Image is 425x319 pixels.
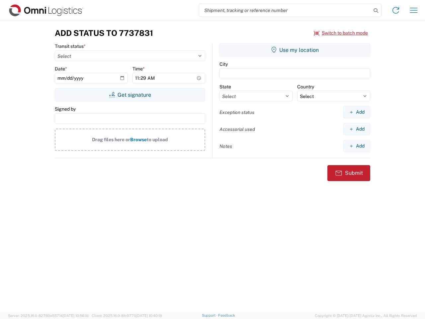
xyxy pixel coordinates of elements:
[343,106,370,118] button: Add
[314,28,368,39] button: Switch to batch mode
[343,140,370,152] button: Add
[136,314,162,318] span: [DATE] 10:40:19
[55,28,153,38] h3: Add Status to 7737831
[315,313,417,319] span: Copyright © [DATE]-[DATE] Agistix Inc., All Rights Reserved
[92,314,162,318] span: Client: 2025.16.0-8fc0770
[55,43,86,49] label: Transit status
[219,109,254,115] label: Exception status
[55,88,205,101] button: Get signature
[8,314,89,318] span: Server: 2025.16.0-82789e55714
[219,43,370,56] button: Use my location
[343,123,370,135] button: Add
[132,66,145,72] label: Time
[199,4,371,17] input: Shipment, tracking or reference number
[55,106,76,112] label: Signed by
[202,313,218,317] a: Support
[219,61,228,67] label: City
[219,84,231,90] label: State
[327,165,370,181] button: Submit
[218,313,235,317] a: Feedback
[92,137,130,142] span: Drag files here or
[147,137,168,142] span: to upload
[130,137,147,142] span: Browse
[219,126,255,132] label: Accessorial used
[297,84,314,90] label: Country
[219,143,232,149] label: Notes
[63,314,89,318] span: [DATE] 10:56:16
[55,66,67,72] label: Date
